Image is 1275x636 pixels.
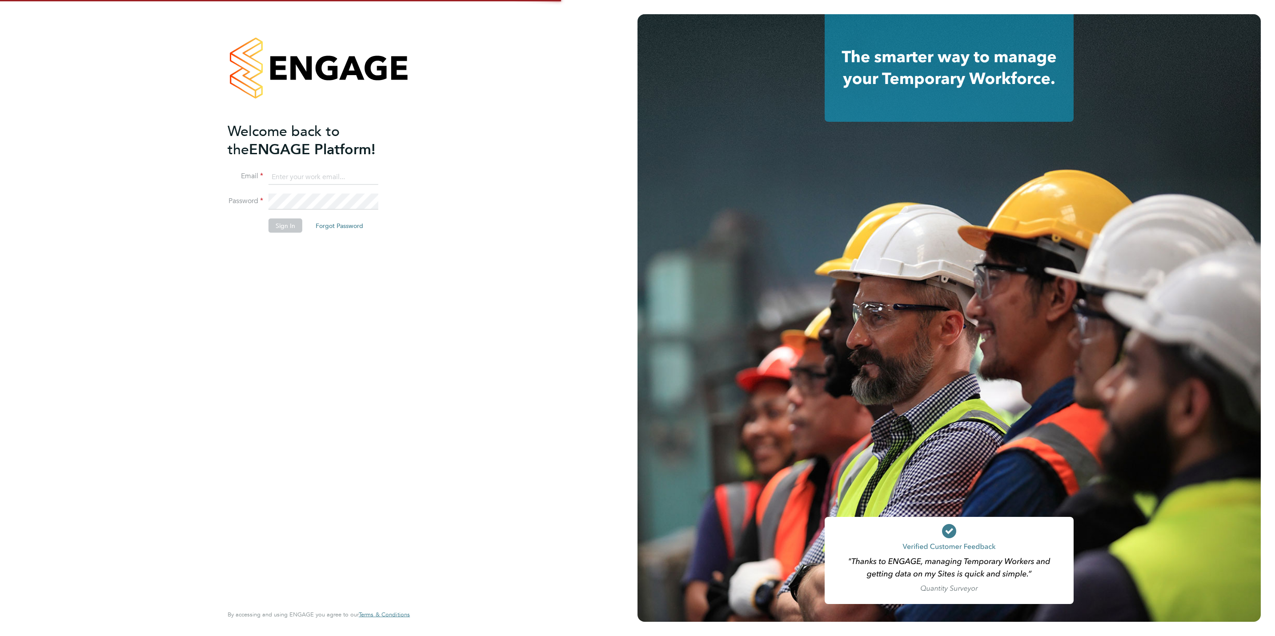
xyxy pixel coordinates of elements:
span: Welcome back to the [228,122,340,158]
button: Sign In [269,219,302,233]
label: Email [228,172,263,181]
button: Forgot Password [309,219,370,233]
label: Password [228,196,263,206]
h2: ENGAGE Platform! [228,122,401,158]
a: Terms & Conditions [359,611,410,618]
span: By accessing and using ENGAGE you agree to our [228,611,410,618]
input: Enter your work email... [269,169,378,185]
